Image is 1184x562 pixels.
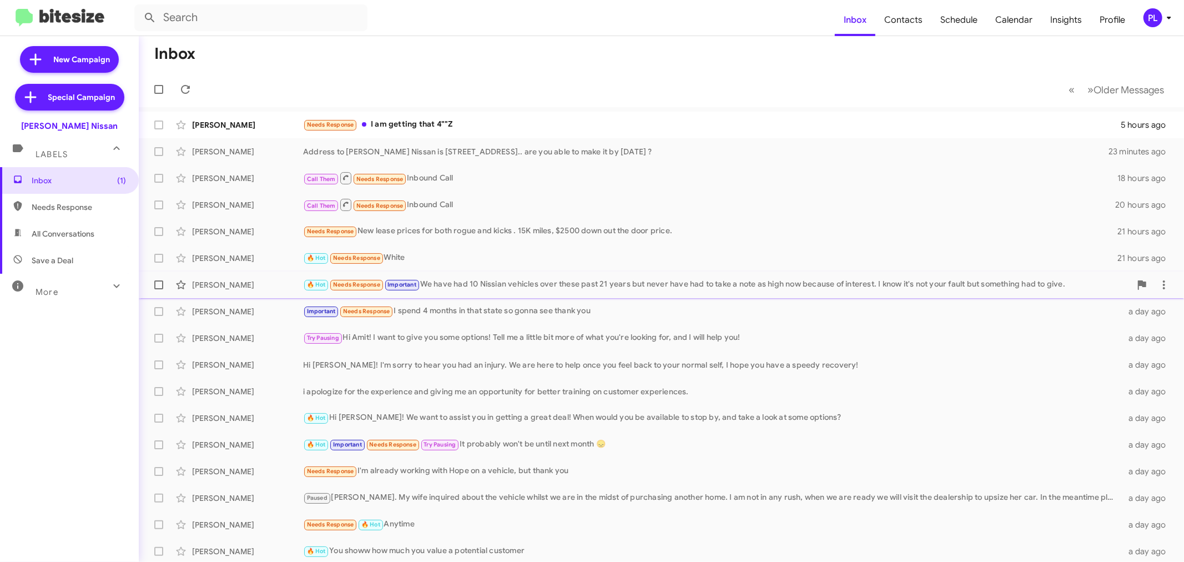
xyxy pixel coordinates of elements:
[1134,8,1172,27] button: PL
[192,199,303,210] div: [PERSON_NAME]
[192,226,303,237] div: [PERSON_NAME]
[192,546,303,557] div: [PERSON_NAME]
[361,521,380,528] span: 🔥 Hot
[303,545,1120,558] div: You showw how much you value a potential customer
[192,359,303,370] div: [PERSON_NAME]
[875,4,931,36] a: Contacts
[1120,333,1175,344] div: a day ago
[1120,439,1175,450] div: a day ago
[931,4,986,36] a: Schedule
[307,202,336,209] span: Call Them
[387,281,416,288] span: Important
[307,441,326,448] span: 🔥 Hot
[1062,78,1081,101] button: Previous
[154,45,195,63] h1: Inbox
[15,84,124,111] a: Special Campaign
[192,439,303,450] div: [PERSON_NAME]
[307,228,354,235] span: Needs Response
[192,519,303,530] div: [PERSON_NAME]
[1120,359,1175,370] div: a day ago
[1120,386,1175,397] div: a day ago
[1041,4,1091,36] a: Insights
[307,468,354,475] span: Needs Response
[303,225,1117,238] div: New lease prices for both rogue and kicks . 15K miles, $2500 down out the door price.
[1120,119,1175,131] div: 5 hours ago
[307,494,328,501] span: Paused
[424,441,456,448] span: Try Pausing
[36,149,68,159] span: Labels
[1091,4,1134,36] a: Profile
[1081,78,1171,101] button: Next
[303,491,1120,504] div: [PERSON_NAME]. My wife inquired about the vehicle whilst we are in the midst of purchasing anothe...
[835,4,875,36] a: Inbox
[1120,466,1175,477] div: a day ago
[307,521,354,528] span: Needs Response
[307,334,339,342] span: Try Pausing
[192,279,303,290] div: [PERSON_NAME]
[1069,83,1075,97] span: «
[303,465,1120,478] div: I'm already working with Hope on a vehicle, but thank you
[307,308,336,315] span: Important
[53,54,110,65] span: New Campaign
[36,287,58,297] span: More
[303,359,1120,370] div: Hi [PERSON_NAME]! I'm sorry to hear you had an injury. We are here to help once you feel back to ...
[303,386,1120,397] div: i apologize for the experience and giving me an opportunity for better training on customer exper...
[356,202,404,209] span: Needs Response
[1094,84,1164,96] span: Older Messages
[192,146,303,157] div: [PERSON_NAME]
[1143,8,1162,27] div: PL
[1120,306,1175,317] div: a day ago
[303,278,1131,291] div: We have had 10 Nissian vehicles over these past 21 years but never have had to take a note as hig...
[1117,253,1175,264] div: 21 hours ago
[117,175,126,186] span: (1)
[1120,546,1175,557] div: a day ago
[192,253,303,264] div: [PERSON_NAME]
[192,413,303,424] div: [PERSON_NAME]
[21,121,118,132] div: [PERSON_NAME] Nissan
[307,281,326,288] span: 🔥 Hot
[32,202,126,213] span: Needs Response
[303,171,1117,185] div: Inbound Call
[303,146,1109,157] div: Address to [PERSON_NAME] Nissan is [STREET_ADDRESS].. are you able to make it by [DATE] ?
[303,252,1117,264] div: White
[303,518,1120,531] div: Anytime
[986,4,1041,36] a: Calendar
[192,173,303,184] div: [PERSON_NAME]
[307,548,326,555] span: 🔥 Hot
[192,386,303,397] div: [PERSON_NAME]
[307,414,326,421] span: 🔥 Hot
[369,441,416,448] span: Needs Response
[32,175,126,186] span: Inbox
[1087,83,1094,97] span: »
[1120,493,1175,504] div: a day ago
[32,255,73,266] span: Save a Deal
[307,175,336,183] span: Call Them
[333,281,380,288] span: Needs Response
[32,228,94,239] span: All Conversations
[192,306,303,317] div: [PERSON_NAME]
[1117,226,1175,237] div: 21 hours ago
[1109,146,1175,157] div: 23 minutes ago
[192,119,303,131] div: [PERSON_NAME]
[307,254,326,262] span: 🔥 Hot
[1115,199,1175,210] div: 20 hours ago
[20,46,119,73] a: New Campaign
[303,118,1120,131] div: I am getting that 4""Z
[303,305,1120,318] div: I spend 4 months in that state so gonna see thank you
[303,332,1120,344] div: Hi Amit! I want to give you some options! Tell me a little bit more of what you're looking for, a...
[1120,519,1175,530] div: a day ago
[303,412,1120,424] div: Hi [PERSON_NAME]! We want to assist you in getting a great deal! When would you be available to s...
[303,198,1115,212] div: Inbound Call
[307,121,354,128] span: Needs Response
[192,493,303,504] div: [PERSON_NAME]
[333,254,380,262] span: Needs Response
[192,333,303,344] div: [PERSON_NAME]
[48,92,115,103] span: Special Campaign
[303,438,1120,451] div: It probably won't be until next month 😞
[1120,413,1175,424] div: a day ago
[343,308,390,315] span: Needs Response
